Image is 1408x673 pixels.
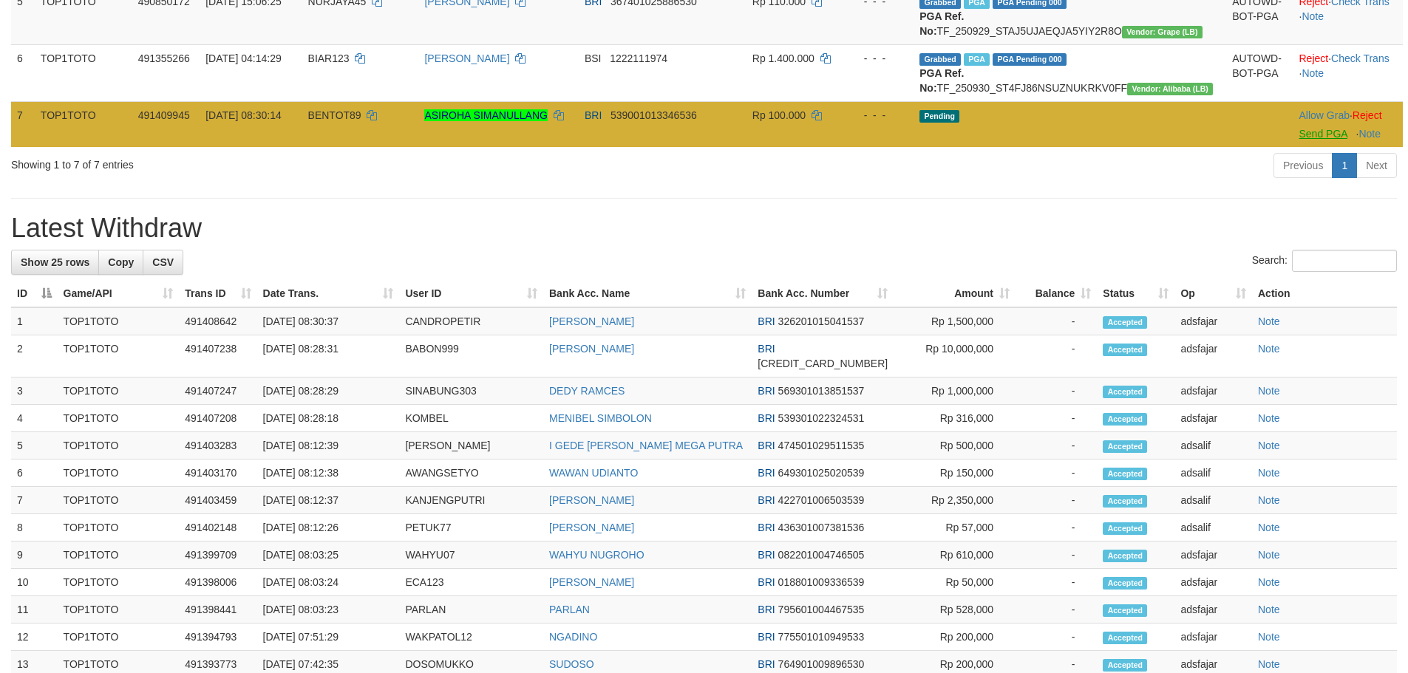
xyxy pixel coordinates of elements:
span: 491409945 [138,109,190,121]
span: BENTOT89 [308,109,361,121]
td: TOP1TOTO [58,596,180,624]
a: Note [1302,10,1324,22]
span: Copy 764901009896530 to clipboard [778,658,865,670]
a: Note [1258,604,1280,615]
span: Grabbed [919,53,961,66]
a: Note [1258,549,1280,561]
a: Send PGA [1299,128,1347,140]
span: BRI [758,576,775,588]
td: TOP1TOTO [35,101,132,147]
a: 1 [1332,153,1357,178]
td: [DATE] 08:12:38 [257,460,400,487]
a: Note [1258,412,1280,424]
span: Copy 795601004467535 to clipboard [778,604,865,615]
td: TOP1TOTO [58,514,180,542]
td: 12 [11,624,58,651]
a: Note [1258,467,1280,479]
td: [DATE] 08:28:31 [257,335,400,378]
span: BRI [758,467,775,479]
td: TOP1TOTO [58,460,180,487]
span: Vendor URL: https://dashboard.q2checkout.com/secure [1127,83,1213,95]
td: Rp 200,000 [894,624,1016,651]
a: [PERSON_NAME] [549,494,634,506]
th: Bank Acc. Number: activate to sort column ascending [752,280,894,307]
td: adsalif [1174,487,1252,514]
span: Copy 326201015041537 to clipboard [778,315,865,327]
a: Note [1358,128,1381,140]
td: ECA123 [399,569,543,596]
span: Show 25 rows [21,256,89,268]
td: Rp 1,500,000 [894,307,1016,335]
span: BRI [758,412,775,424]
td: 7 [11,487,58,514]
td: adsfajar [1174,378,1252,405]
a: Note [1258,440,1280,451]
td: 491402148 [179,514,256,542]
span: Copy 560901036936533 to clipboard [758,358,888,369]
span: Accepted [1103,659,1147,672]
span: Copy 082201004746505 to clipboard [778,549,865,561]
td: adsfajar [1174,307,1252,335]
a: [PERSON_NAME] [424,52,509,64]
a: PARLAN [549,604,590,615]
td: adsalif [1174,432,1252,460]
td: Rp 1,000,000 [894,378,1016,405]
span: Rp 100.000 [752,109,806,121]
a: Reject [1353,109,1382,121]
span: Accepted [1103,550,1147,562]
td: 5 [11,432,58,460]
a: Note [1258,494,1280,506]
span: BSI [585,52,602,64]
td: 491398006 [179,569,256,596]
td: WAKPATOL12 [399,624,543,651]
td: adsalif [1174,514,1252,542]
span: Copy 1222111974 to clipboard [610,52,667,64]
td: - [1016,378,1097,405]
td: TOP1TOTO [58,378,180,405]
td: TOP1TOTO [58,335,180,378]
td: adsfajar [1174,542,1252,569]
td: - [1016,307,1097,335]
td: [DATE] 08:03:24 [257,569,400,596]
a: Note [1258,385,1280,397]
td: - [1016,596,1097,624]
td: 6 [11,44,35,101]
td: WAHYU07 [399,542,543,569]
span: BRI [758,385,775,397]
span: Accepted [1103,604,1147,617]
div: - - - [848,51,908,66]
td: - [1016,405,1097,432]
a: DEDY RAMCES [549,385,625,397]
td: adsfajar [1174,335,1252,378]
td: adsfajar [1174,596,1252,624]
td: - [1016,569,1097,596]
td: 491407238 [179,335,256,378]
span: BRI [758,631,775,643]
span: Copy 474501029511535 to clipboard [778,440,865,451]
td: [DATE] 07:51:29 [257,624,400,651]
td: Rp 57,000 [894,514,1016,542]
td: - [1016,335,1097,378]
td: 491407247 [179,378,256,405]
span: Accepted [1103,440,1147,453]
td: TOP1TOTO [58,405,180,432]
a: [PERSON_NAME] [549,576,634,588]
td: Rp 2,350,000 [894,487,1016,514]
a: Note [1258,522,1280,533]
th: Bank Acc. Name: activate to sort column ascending [543,280,752,307]
span: Marked by adsfajar [964,53,990,66]
td: adsalif [1174,460,1252,487]
td: Rp 50,000 [894,569,1016,596]
span: BRI [758,315,775,327]
td: KOMBEL [399,405,543,432]
td: [DATE] 08:28:29 [257,378,400,405]
th: Date Trans.: activate to sort column ascending [257,280,400,307]
td: [PERSON_NAME] [399,432,543,460]
a: Next [1356,153,1397,178]
span: Copy 775501010949533 to clipboard [778,631,865,643]
td: 491403283 [179,432,256,460]
td: Rp 10,000,000 [894,335,1016,378]
a: WAWAN UDIANTO [549,467,638,479]
th: User ID: activate to sort column ascending [399,280,543,307]
a: WAHYU NUGROHO [549,549,645,561]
